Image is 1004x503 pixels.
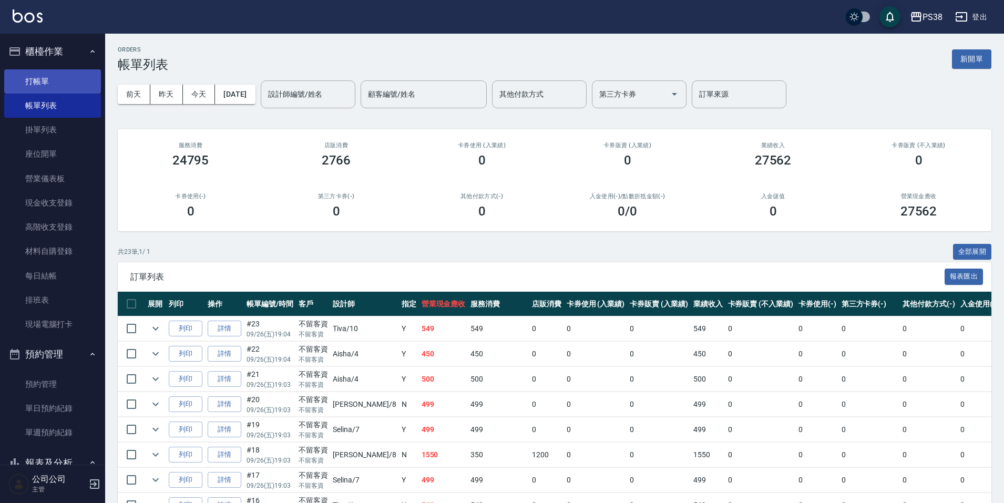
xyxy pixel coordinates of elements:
[208,346,241,362] a: 詳情
[208,396,241,413] a: 詳情
[567,193,688,200] h2: 入金使用(-) /點數折抵金額(-)
[244,316,296,341] td: #23
[299,344,328,355] div: 不留客資
[276,142,396,149] h2: 店販消費
[208,472,241,488] a: 詳情
[4,264,101,288] a: 每日結帳
[945,269,983,285] button: 報表匯出
[399,468,419,492] td: Y
[333,204,340,219] h3: 0
[627,443,691,467] td: 0
[299,330,328,339] p: 不留客資
[468,316,529,341] td: 549
[169,371,202,387] button: 列印
[130,142,251,149] h3: 服務消費
[951,7,991,27] button: 登出
[725,342,796,366] td: 0
[247,481,293,490] p: 09/26 (五) 19:03
[564,392,628,417] td: 0
[564,292,628,316] th: 卡券使用 (入業績)
[691,342,725,366] td: 450
[118,46,168,53] h2: ORDERS
[564,367,628,392] td: 0
[564,443,628,467] td: 0
[958,443,1001,467] td: 0
[627,392,691,417] td: 0
[618,204,637,219] h3: 0 /0
[839,316,900,341] td: 0
[330,468,398,492] td: Selina /7
[796,392,839,417] td: 0
[148,422,163,437] button: expand row
[906,6,947,28] button: PS38
[468,392,529,417] td: 499
[244,468,296,492] td: #17
[691,292,725,316] th: 業績收入
[399,316,419,341] td: Y
[755,153,792,168] h3: 27562
[839,342,900,366] td: 0
[627,367,691,392] td: 0
[796,468,839,492] td: 0
[666,86,683,102] button: Open
[839,443,900,467] td: 0
[172,153,209,168] h3: 24795
[247,330,293,339] p: 09/26 (五) 19:04
[244,342,296,366] td: #22
[419,443,468,467] td: 1550
[32,474,86,485] h5: 公司公司
[725,468,796,492] td: 0
[244,443,296,467] td: #18
[839,417,900,442] td: 0
[958,392,1001,417] td: 0
[399,292,419,316] th: 指定
[299,470,328,481] div: 不留客資
[713,142,833,149] h2: 業績收入
[148,472,163,488] button: expand row
[247,456,293,465] p: 09/26 (五) 19:03
[725,417,796,442] td: 0
[399,443,419,467] td: N
[399,367,419,392] td: Y
[900,204,937,219] h3: 27562
[796,342,839,366] td: 0
[32,485,86,494] p: 主管
[627,342,691,366] td: 0
[529,392,564,417] td: 0
[150,85,183,104] button: 昨天
[244,417,296,442] td: #19
[529,468,564,492] td: 0
[208,422,241,438] a: 詳情
[4,341,101,368] button: 預約管理
[564,468,628,492] td: 0
[691,367,725,392] td: 500
[691,316,725,341] td: 549
[529,316,564,341] td: 0
[422,142,542,149] h2: 卡券使用 (入業績)
[419,468,468,492] td: 499
[296,292,331,316] th: 客戶
[215,85,255,104] button: [DATE]
[725,392,796,417] td: 0
[478,204,486,219] h3: 0
[958,292,1001,316] th: 入金使用(-)
[4,420,101,445] a: 單週預約紀錄
[244,292,296,316] th: 帳單編號/時間
[627,468,691,492] td: 0
[330,367,398,392] td: Aisha /4
[244,392,296,417] td: #20
[958,468,1001,492] td: 0
[118,247,150,256] p: 共 23 筆, 1 / 1
[4,142,101,166] a: 座位開單
[419,342,468,366] td: 450
[419,367,468,392] td: 500
[299,405,328,415] p: 不留客資
[4,396,101,420] a: 單日預約紀錄
[208,447,241,463] a: 詳情
[419,392,468,417] td: 499
[118,85,150,104] button: 前天
[130,272,945,282] span: 訂單列表
[148,321,163,336] button: expand row
[952,49,991,69] button: 新開單
[952,54,991,64] a: 新開單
